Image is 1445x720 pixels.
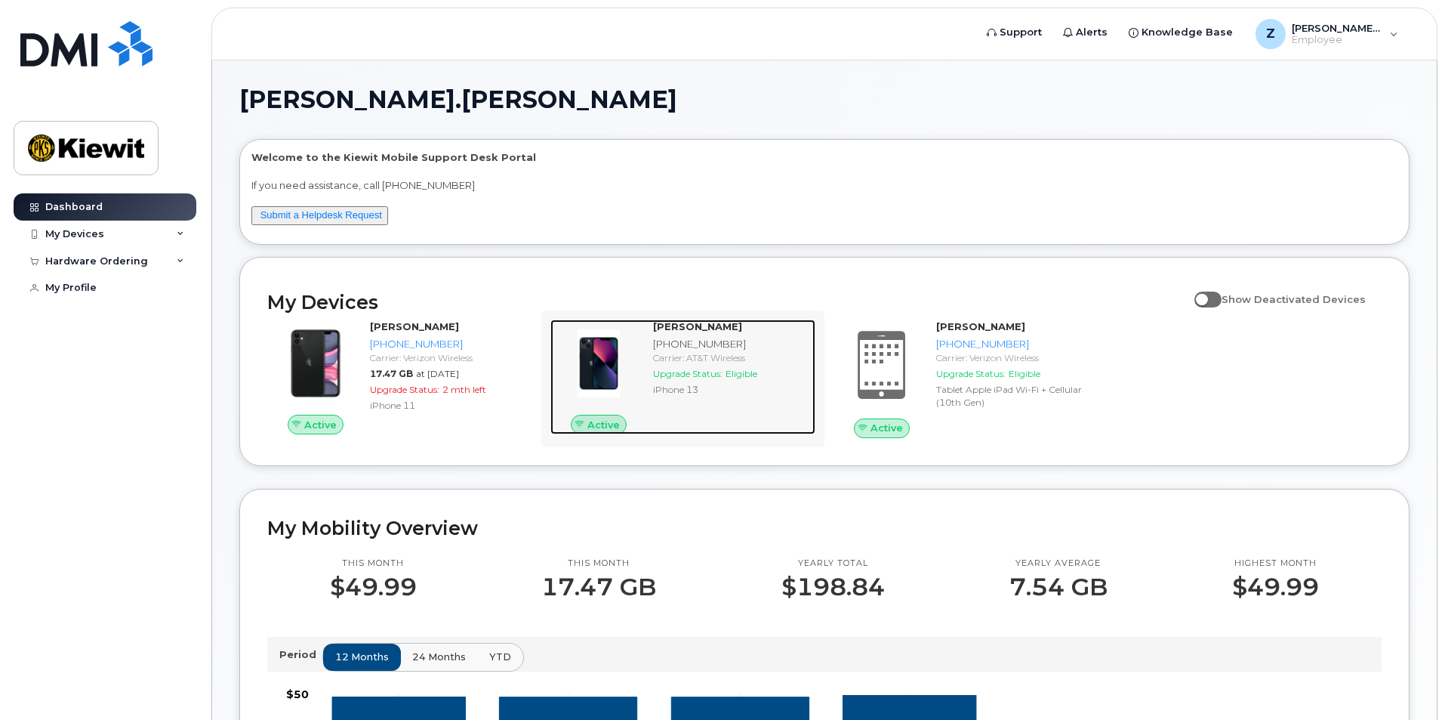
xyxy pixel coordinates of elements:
[251,178,1397,193] p: If you need assistance, call [PHONE_NUMBER]
[370,368,413,379] span: 17.47 GB
[1009,573,1108,601] p: 7.54 GB
[330,573,417,601] p: $49.99
[412,650,466,664] span: 24 months
[726,368,757,379] span: Eligible
[370,384,439,395] span: Upgrade Status:
[936,337,1092,351] div: [PHONE_NUMBER]
[936,320,1025,332] strong: [PERSON_NAME]
[489,650,511,664] span: YTD
[279,327,352,400] img: iPhone_11.jpg
[833,320,1098,437] a: Active[PERSON_NAME][PHONE_NUMBER]Carrier: Verizon WirelessUpgrade Status:EligibleTablet Apple iPa...
[870,421,903,435] span: Active
[653,320,742,332] strong: [PERSON_NAME]
[286,688,309,701] tspan: $50
[1222,293,1366,305] span: Show Deactivated Devices
[781,573,885,601] p: $198.84
[936,368,1006,379] span: Upgrade Status:
[936,383,1092,409] div: Tablet Apple iPad Wi-Fi + Cellular (10th Gen)
[1232,558,1319,570] p: Highest month
[370,320,459,332] strong: [PERSON_NAME]
[260,209,382,221] a: Submit a Helpdesk Request
[1379,654,1434,709] iframe: Messenger Launcher
[541,573,656,601] p: 17.47 GB
[251,150,1397,165] p: Welcome to the Kiewit Mobile Support Desk Portal
[653,383,809,396] div: iPhone 13
[239,88,677,111] span: [PERSON_NAME].[PERSON_NAME]
[251,206,388,225] button: Submit a Helpdesk Request
[550,320,815,434] a: Active[PERSON_NAME][PHONE_NUMBER]Carrier: AT&T WirelessUpgrade Status:EligibleiPhone 13
[370,399,526,412] div: iPhone 11
[653,351,809,364] div: Carrier: AT&T Wireless
[416,368,459,379] span: at [DATE]
[267,291,1187,314] h2: My Devices
[1009,368,1040,379] span: Eligible
[587,418,620,432] span: Active
[1232,573,1319,601] p: $49.99
[936,351,1092,364] div: Carrier: Verizon Wireless
[653,337,809,351] div: [PHONE_NUMBER]
[304,418,337,432] span: Active
[1009,558,1108,570] p: Yearly average
[653,368,722,379] span: Upgrade Status:
[781,558,885,570] p: Yearly total
[1194,285,1206,297] input: Show Deactivated Devices
[370,337,526,351] div: [PHONE_NUMBER]
[279,647,322,662] p: Period
[267,320,532,434] a: Active[PERSON_NAME][PHONE_NUMBER]Carrier: Verizon Wireless17.47 GBat [DATE]Upgrade Status:2 mth l...
[370,351,526,364] div: Carrier: Verizon Wireless
[442,384,486,395] span: 2 mth left
[330,558,417,570] p: This month
[541,558,656,570] p: This month
[267,517,1382,539] h2: My Mobility Overview
[562,327,635,400] img: image20231002-3703462-1ig824h.jpeg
